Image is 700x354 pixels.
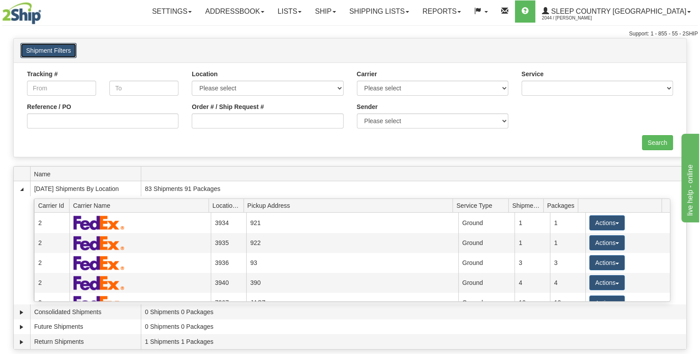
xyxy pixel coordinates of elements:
td: Consolidated Shipments [30,304,141,319]
td: 921 [246,213,458,233]
a: Expand [17,338,26,346]
td: 4 [550,273,585,293]
td: 3940 [211,273,246,293]
label: Tracking # [27,70,58,78]
span: Location Id [213,198,244,212]
td: 7267 [211,293,246,313]
a: Expand [17,323,26,331]
td: 2 [34,213,70,233]
span: Packages [547,198,578,212]
iframe: chat widget [680,132,699,222]
td: 1 [550,233,585,253]
img: FedEx Express® [73,276,124,290]
span: Carrier Id [38,198,69,212]
td: 1 [514,213,550,233]
td: 0 Shipments 0 Packages [141,319,686,335]
td: 2 [34,273,70,293]
td: 1 [550,213,585,233]
td: 4 [514,273,550,293]
a: Sleep Country [GEOGRAPHIC_DATA] 2044 / [PERSON_NAME] [535,0,697,23]
td: 2 [34,233,70,253]
img: FedEx Express® [73,256,124,270]
td: 922 [246,233,458,253]
label: Reference / PO [27,102,71,111]
td: 93 [246,253,458,273]
a: Settings [145,0,198,23]
td: 2 [34,293,70,313]
a: Ship [308,0,342,23]
td: 3935 [211,233,246,253]
a: Expand [17,308,26,317]
td: 3936 [211,253,246,273]
td: 390 [246,273,458,293]
td: 83 Shipments 91 Packages [141,181,686,196]
span: Carrier Name [73,198,209,212]
button: Actions [589,215,625,230]
td: Ground [458,213,515,233]
a: Lists [271,0,308,23]
span: Service Type [456,198,508,212]
a: Collapse [17,185,26,194]
td: 3934 [211,213,246,233]
img: FedEx Express® [73,236,124,250]
span: Shipments [512,198,543,212]
td: Return Shipments [30,334,141,349]
td: [DATE] Shipments By Location [30,181,141,196]
img: FedEx Express® [73,215,124,230]
input: From [27,81,96,96]
td: Ground [458,273,515,293]
label: Carrier [357,70,377,78]
button: Actions [589,235,625,250]
img: FedEx Express® [73,296,124,310]
td: 0 Shipments 0 Packages [141,304,686,319]
button: Actions [589,275,625,290]
td: Ground [458,253,515,273]
td: 2 [34,253,70,273]
td: 1 Shipments 1 Packages [141,334,686,349]
button: Actions [589,296,625,311]
a: Shipping lists [343,0,416,23]
td: 12 [514,293,550,313]
button: Actions [589,255,625,270]
div: live help - online [7,5,82,16]
a: Addressbook [198,0,271,23]
span: Name [34,167,141,181]
td: 1 [514,233,550,253]
span: Pickup Address [248,198,453,212]
td: 3 [550,253,585,273]
label: Service [522,70,544,78]
input: To [109,81,178,96]
td: JASZ [246,293,458,313]
input: Search [642,135,673,150]
td: Future Shipments [30,319,141,335]
a: Reports [416,0,468,23]
span: 2044 / [PERSON_NAME] [542,14,608,23]
img: logo2044.jpg [2,2,41,24]
label: Location [192,70,217,78]
label: Order # / Ship Request # [192,102,264,111]
div: Support: 1 - 855 - 55 - 2SHIP [2,30,698,38]
span: Sleep Country [GEOGRAPHIC_DATA] [549,8,686,15]
label: Sender [357,102,378,111]
td: 3 [514,253,550,273]
td: 12 [550,293,585,313]
td: Ground [458,293,515,313]
td: Ground [458,233,515,253]
button: Shipment Filters [20,43,77,58]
